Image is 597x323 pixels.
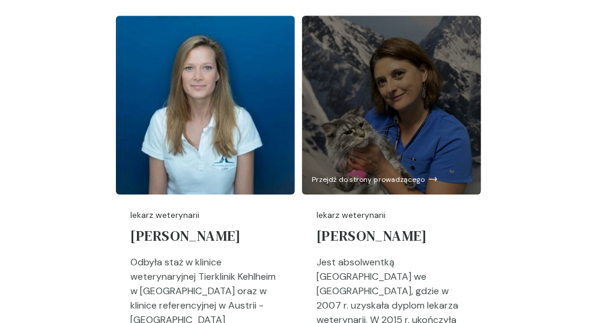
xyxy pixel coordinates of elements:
a: [PERSON_NAME] [317,222,467,255]
a: [PERSON_NAME] [130,222,280,255]
p: Przejdź do strony prowadzącego [312,174,425,185]
a: Przejdź do strony prowadzącego [302,16,481,195]
p: lekarz weterynarii [317,209,467,222]
p: lekarz weterynarii [130,209,280,222]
